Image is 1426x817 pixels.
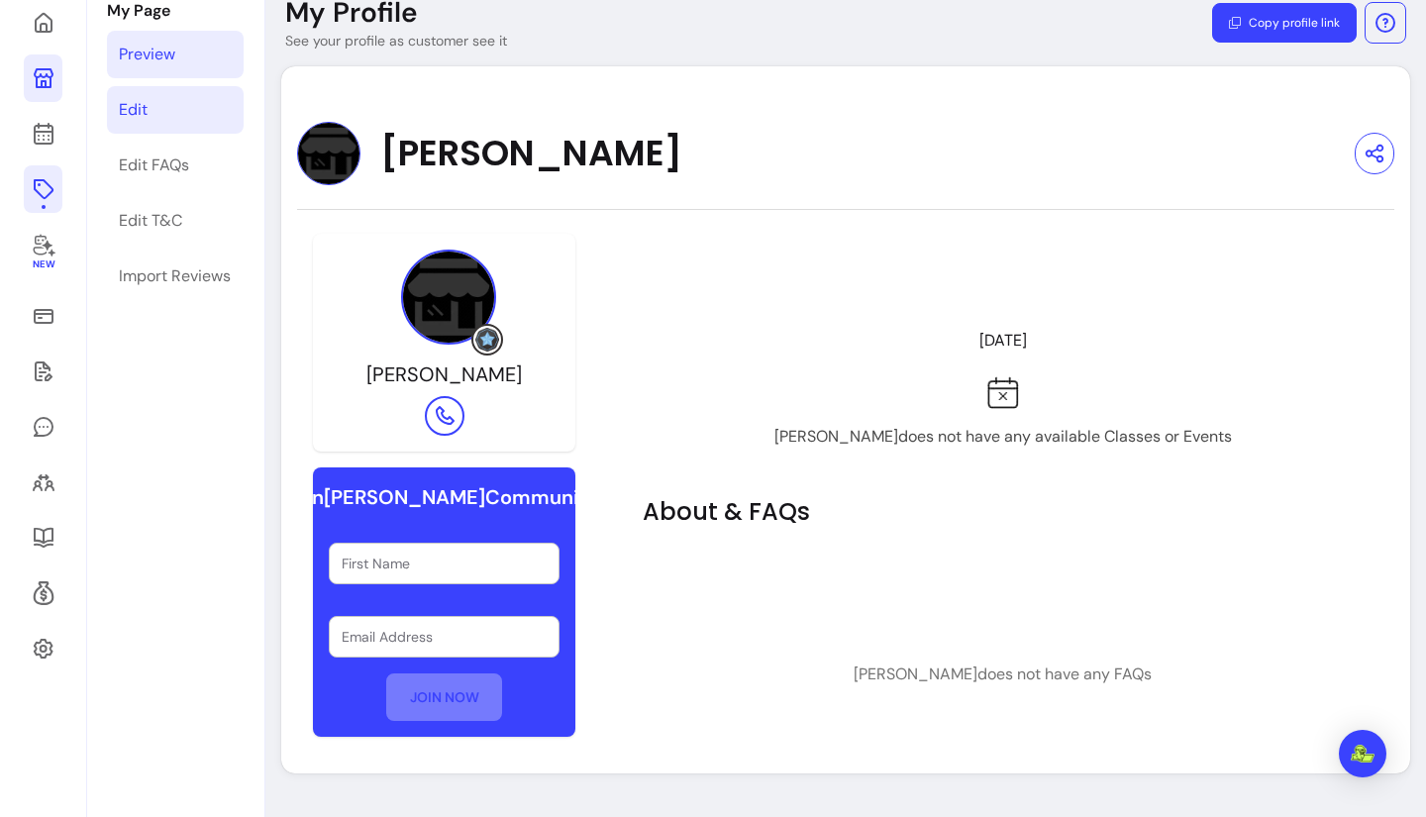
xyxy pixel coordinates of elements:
[284,483,604,511] h6: Join [PERSON_NAME] Community!
[107,142,244,189] a: Edit FAQs
[774,425,1232,449] p: [PERSON_NAME] does not have any available Classes or Events
[643,496,1363,528] h2: About & FAQs
[24,54,62,102] a: My Page
[24,348,62,395] a: Waivers
[107,86,244,134] a: Edit
[24,403,62,451] a: My Messages
[24,459,62,506] a: Clients
[119,264,231,288] div: Import Reviews
[24,569,62,617] a: Refer & Earn
[24,292,62,340] a: Sales
[285,31,507,51] p: See your profile as customer see it
[119,153,189,177] div: Edit FAQs
[342,627,547,647] input: Email Address
[119,98,148,122] div: Edit
[24,625,62,672] a: Settings
[32,258,53,271] span: New
[24,221,62,284] a: New
[366,361,522,387] span: [PERSON_NAME]
[1212,3,1357,43] button: Copy profile link
[643,321,1363,360] header: [DATE]
[119,43,175,66] div: Preview
[119,209,182,233] div: Edit T&C
[475,328,499,352] img: Grow
[24,165,62,213] a: Offerings
[107,197,244,245] a: Edit T&C
[987,376,1019,409] img: Fully booked icon
[107,31,244,78] a: Preview
[342,554,547,573] input: First Name
[24,514,62,562] a: Resources
[1339,730,1386,777] div: Open Intercom Messenger
[24,110,62,157] a: Calendar
[854,663,1152,686] p: [PERSON_NAME] does not have any FAQs
[107,253,244,300] a: Import Reviews
[401,250,496,345] img: Provider image
[297,122,360,185] img: Provider image
[380,134,682,173] span: [PERSON_NAME]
